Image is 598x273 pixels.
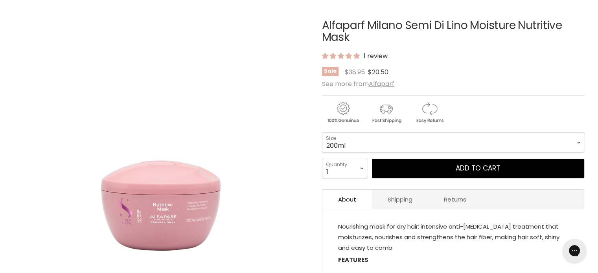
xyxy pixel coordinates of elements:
[338,221,569,255] p: Nourishing mask for dry hair: intensive anti-[MEDICAL_DATA] treatment that moisturizes, nourishes...
[322,79,394,88] span: See more from
[428,190,482,209] a: Returns
[322,159,367,178] select: Quantity
[368,68,388,77] span: $20.50
[345,68,365,77] span: $38.95
[322,20,584,44] h1: Alfaparf Milano Semi Di Lino Moisture Nutritive Mask
[365,101,407,125] img: shipping.gif
[559,236,590,265] iframe: Gorgias live chat messenger
[372,190,428,209] a: Shipping
[456,163,500,173] span: Add to cart
[361,51,388,60] span: 1 review
[408,101,450,125] img: returns.gif
[338,256,368,264] strong: FEATURES
[322,51,361,60] span: 5.00 stars
[372,159,584,178] button: Add to cart
[322,190,372,209] a: About
[369,79,394,88] a: Alfaparf
[322,67,339,76] span: Sale
[322,101,364,125] img: genuine.gif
